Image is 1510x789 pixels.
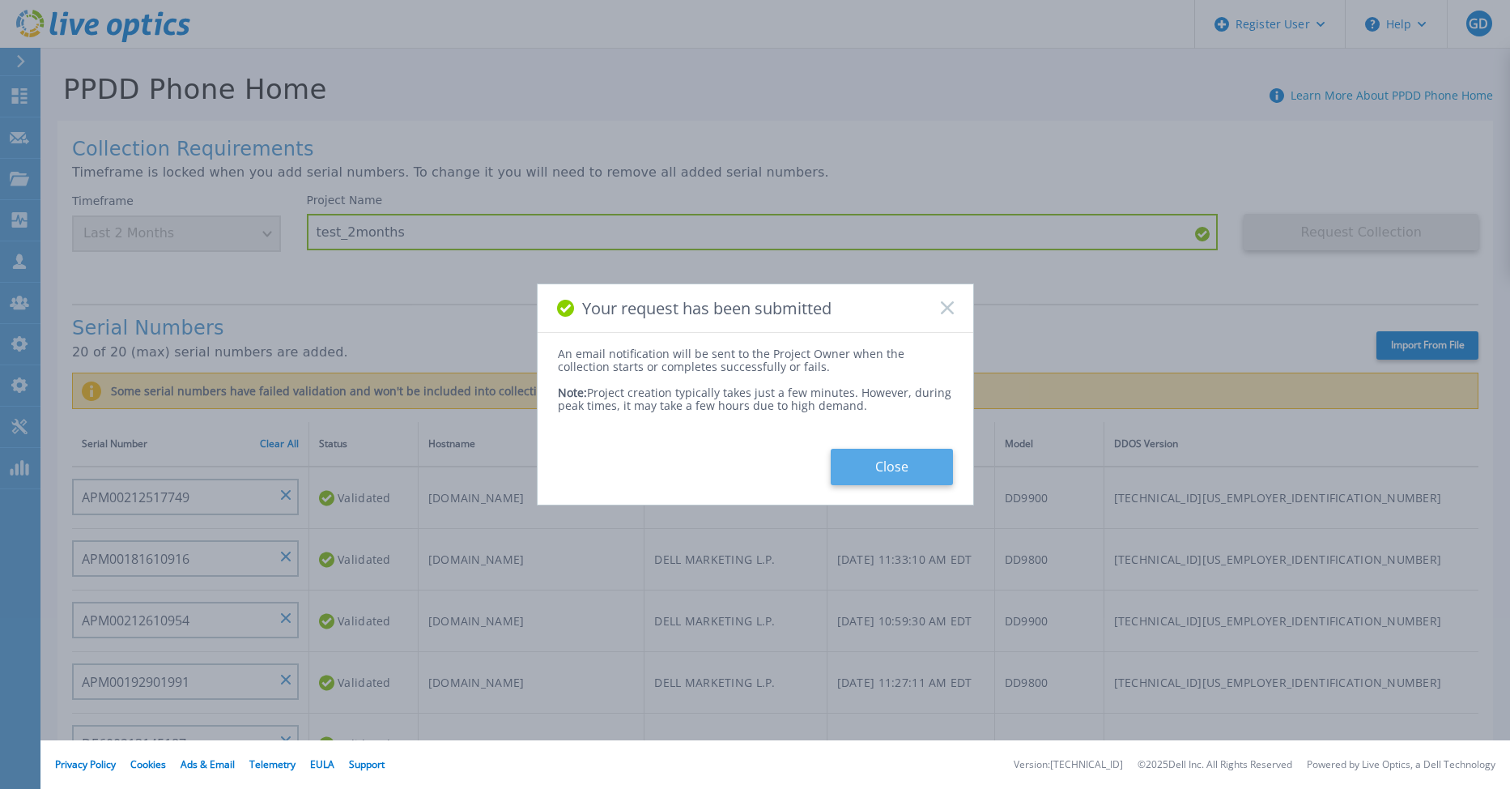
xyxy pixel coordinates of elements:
[349,757,385,771] a: Support
[582,299,832,318] span: Your request has been submitted
[1138,760,1292,770] li: © 2025 Dell Inc. All Rights Reserved
[1014,760,1123,770] li: Version: [TECHNICAL_ID]
[1307,760,1495,770] li: Powered by Live Optics, a Dell Technology
[130,757,166,771] a: Cookies
[558,385,587,400] span: Note:
[558,373,953,412] div: Project creation typically takes just a few minutes. However, during peak times, it may take a fe...
[310,757,334,771] a: EULA
[558,348,953,373] div: An email notification will be sent to the Project Owner when the collection starts or completes s...
[831,449,953,485] button: Close
[181,757,235,771] a: Ads & Email
[55,757,116,771] a: Privacy Policy
[249,757,296,771] a: Telemetry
